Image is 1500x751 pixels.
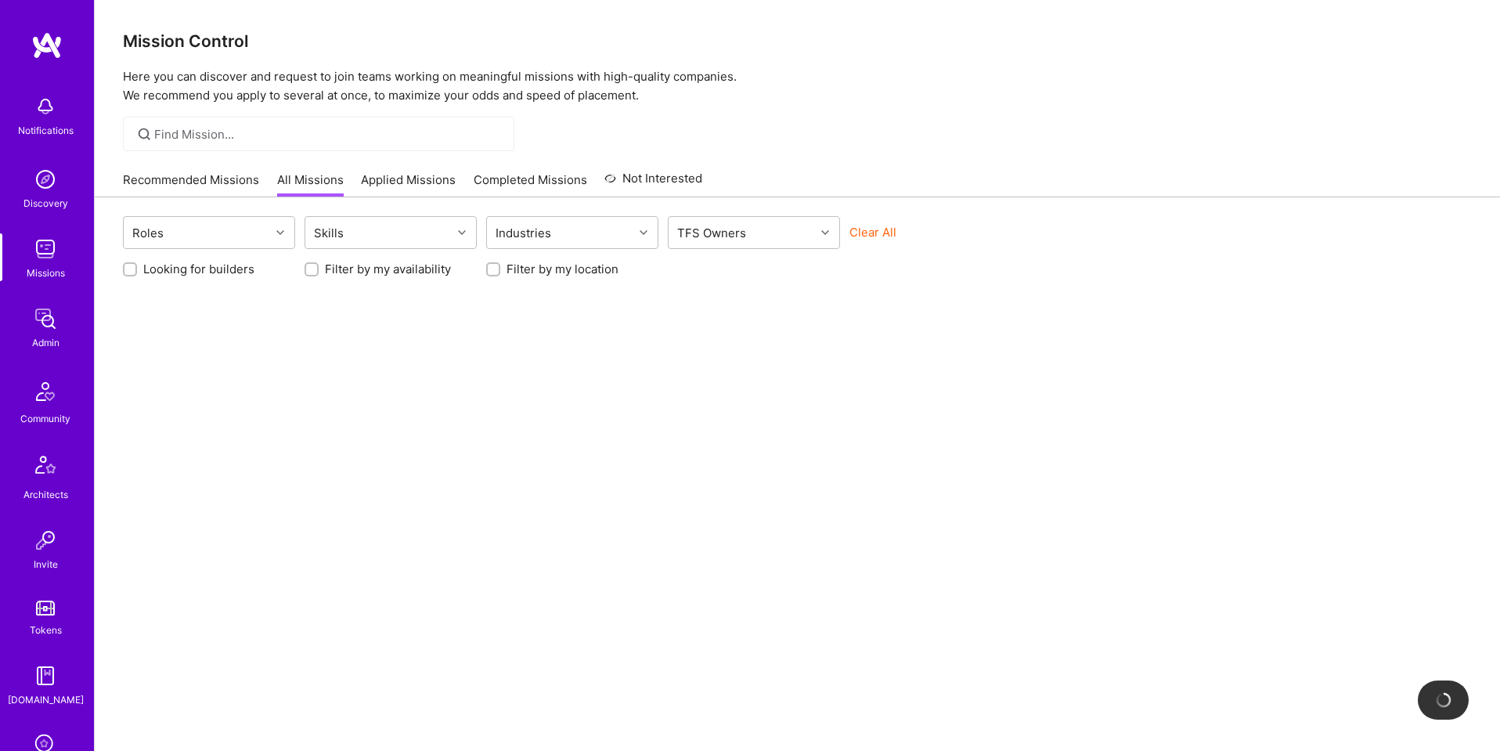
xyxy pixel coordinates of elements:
[276,229,284,236] i: icon Chevron
[277,172,344,197] a: All Missions
[34,556,58,572] div: Invite
[27,449,64,486] img: Architects
[123,172,259,197] a: Recommended Missions
[30,525,61,556] img: Invite
[640,229,647,236] i: icon Chevron
[123,67,1472,105] p: Here you can discover and request to join teams working on meaningful missions with high-quality ...
[821,229,829,236] i: icon Chevron
[474,172,587,197] a: Completed Missions
[23,195,68,211] div: Discovery
[23,486,68,503] div: Architects
[310,222,348,244] div: Skills
[361,172,456,197] a: Applied Missions
[36,601,55,616] img: tokens
[27,265,65,281] div: Missions
[30,91,61,122] img: bell
[154,126,503,143] input: Find Mission...
[30,164,61,195] img: discovery
[27,373,64,410] img: Community
[458,229,466,236] i: icon Chevron
[507,261,618,277] label: Filter by my location
[135,125,153,143] i: icon SearchGrey
[20,410,70,427] div: Community
[673,222,750,244] div: TFS Owners
[128,222,168,244] div: Roles
[492,222,555,244] div: Industries
[32,334,59,351] div: Admin
[604,169,702,197] a: Not Interested
[30,660,61,691] img: guide book
[8,691,84,708] div: [DOMAIN_NAME]
[30,303,61,334] img: admin teamwork
[30,622,62,638] div: Tokens
[30,233,61,265] img: teamwork
[325,261,451,277] label: Filter by my availability
[18,122,74,139] div: Notifications
[143,261,254,277] label: Looking for builders
[1436,692,1451,708] img: loading
[31,31,63,60] img: logo
[849,224,896,240] button: Clear All
[123,31,1472,51] h3: Mission Control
